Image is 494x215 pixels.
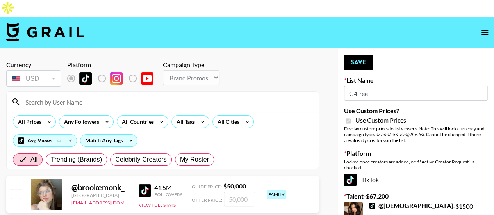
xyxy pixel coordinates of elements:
img: TikTok [139,184,151,197]
input: Search by User Name [21,96,314,108]
div: Any Followers [59,116,101,128]
img: TikTok [344,174,357,186]
div: Locked once creators are added, or if "Active Creator Request" is checked. [344,159,488,171]
input: 50,000 [224,192,255,206]
span: Trending (Brands) [51,155,102,164]
button: Save [344,55,373,70]
label: Use Custom Prices? [344,107,488,115]
img: TikTok [79,72,92,85]
span: All [30,155,37,164]
div: [GEOGRAPHIC_DATA] [71,192,129,198]
img: TikTok [369,203,375,209]
img: Grail Talent [6,23,84,41]
div: All Countries [117,116,155,128]
button: View Full Stats [139,202,176,208]
div: All Prices [13,116,43,128]
label: Platform [344,149,488,157]
div: @ brookemonk_ [71,183,129,192]
strong: $ 50,000 [223,182,246,190]
div: 41.5M [154,184,182,192]
div: List locked to TikTok. [67,70,160,87]
div: Currency [6,61,61,69]
img: Instagram [110,72,123,85]
div: Campaign Type [163,61,219,69]
img: YouTube [141,72,153,85]
div: Currency is locked to USD [6,69,61,88]
span: Celebrity Creators [115,155,167,164]
div: Avg Views [13,135,77,146]
div: Match Any Tags [80,135,137,146]
label: List Name [344,76,488,84]
span: Guide Price: [192,184,222,190]
em: for bookers using this list [374,131,424,137]
span: My Roster [180,155,209,164]
div: All Cities [213,116,241,128]
div: family [267,190,286,199]
label: Talent - $ 67,200 [344,192,488,200]
a: @[DEMOGRAPHIC_DATA] [369,202,453,210]
a: [EMAIL_ADDRESS][DOMAIN_NAME] [71,198,150,206]
div: Display custom prices to list viewers. Note: This will lock currency and campaign type . Cannot b... [344,126,488,143]
button: open drawer [477,25,492,41]
div: Platform [67,61,160,69]
div: TikTok [344,174,488,186]
div: All Tags [172,116,196,128]
span: Offer Price: [192,197,222,203]
div: USD [8,72,59,85]
div: Followers [154,192,182,197]
span: Use Custom Prices [355,116,406,124]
